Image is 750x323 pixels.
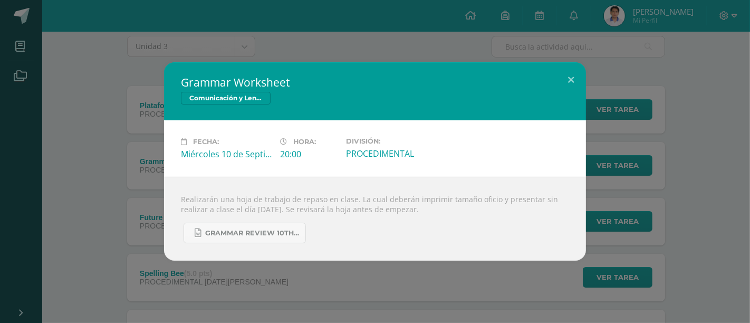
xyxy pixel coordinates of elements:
div: 20:00 [280,148,338,160]
div: Realizarán una hoja de trabajo de repaso en clase. La cual deberán imprimir tamaño oficio y prese... [164,177,586,261]
span: Grammar Review 10th grade Unit 3.docx [205,229,300,237]
div: Miércoles 10 de Septiembre [181,148,272,160]
span: Comunicación y Lenguaje L3, Inglés 4 [181,92,271,104]
span: Hora: [293,138,316,146]
span: Fecha: [193,138,219,146]
div: PROCEDIMENTAL [346,148,437,159]
a: Grammar Review 10th grade Unit 3.docx [184,223,306,243]
h2: Grammar Worksheet [181,75,569,90]
label: División: [346,137,437,145]
button: Close (Esc) [556,62,586,98]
